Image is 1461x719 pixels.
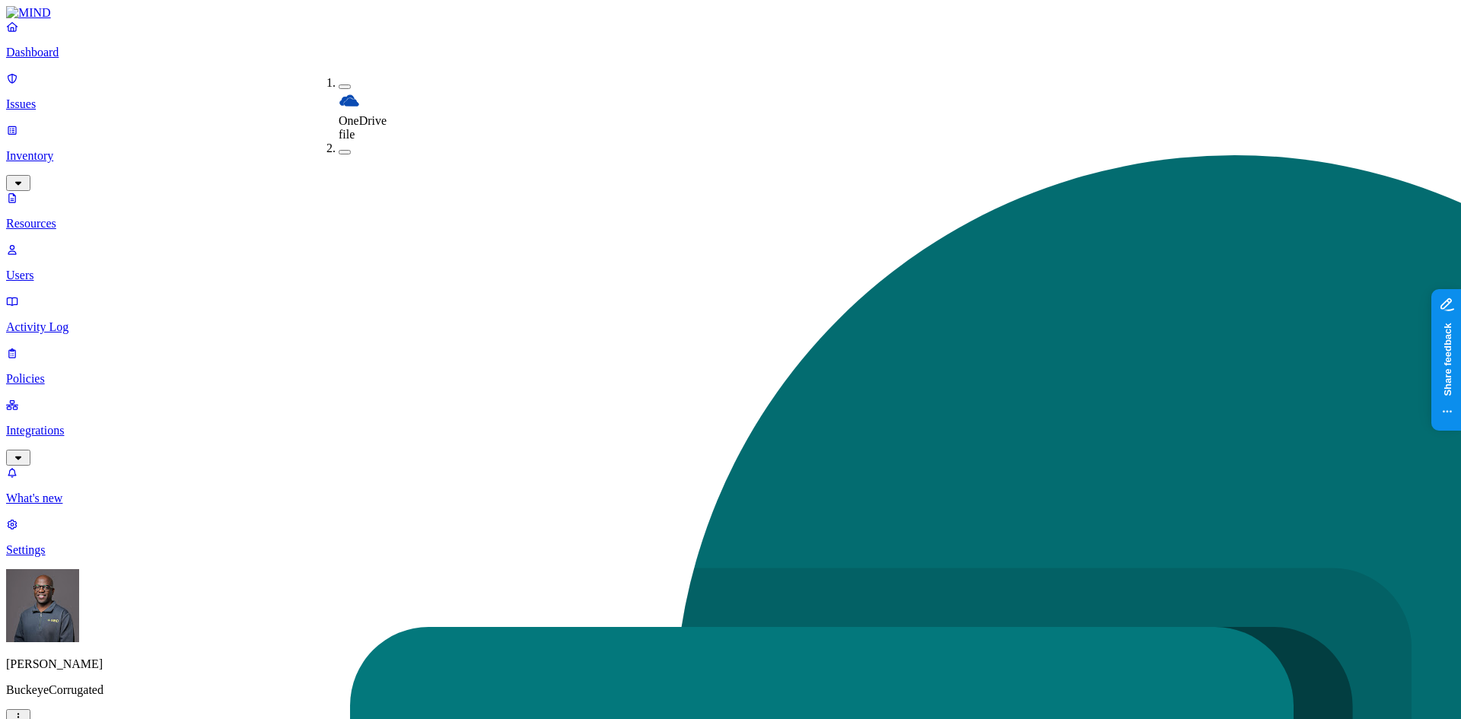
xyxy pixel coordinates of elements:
p: Inventory [6,149,1455,163]
p: Users [6,269,1455,282]
p: Issues [6,97,1455,111]
p: Dashboard [6,46,1455,59]
span: OneDrive file [339,114,387,141]
p: Settings [6,543,1455,557]
img: MIND [6,6,51,20]
a: Dashboard [6,20,1455,59]
p: What's new [6,492,1455,505]
p: Resources [6,217,1455,231]
a: Policies [6,346,1455,386]
a: Inventory [6,123,1455,189]
p: BuckeyeCorrugated [6,683,1455,697]
img: onedrive [339,90,360,111]
a: Issues [6,72,1455,111]
a: What's new [6,466,1455,505]
a: Integrations [6,398,1455,463]
p: Activity Log [6,320,1455,334]
img: Gregory Thomas [6,569,79,642]
p: [PERSON_NAME] [6,657,1455,671]
a: MIND [6,6,1455,20]
a: Users [6,243,1455,282]
p: Integrations [6,424,1455,437]
a: Settings [6,517,1455,557]
p: Policies [6,372,1455,386]
a: Activity Log [6,294,1455,334]
a: Resources [6,191,1455,231]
